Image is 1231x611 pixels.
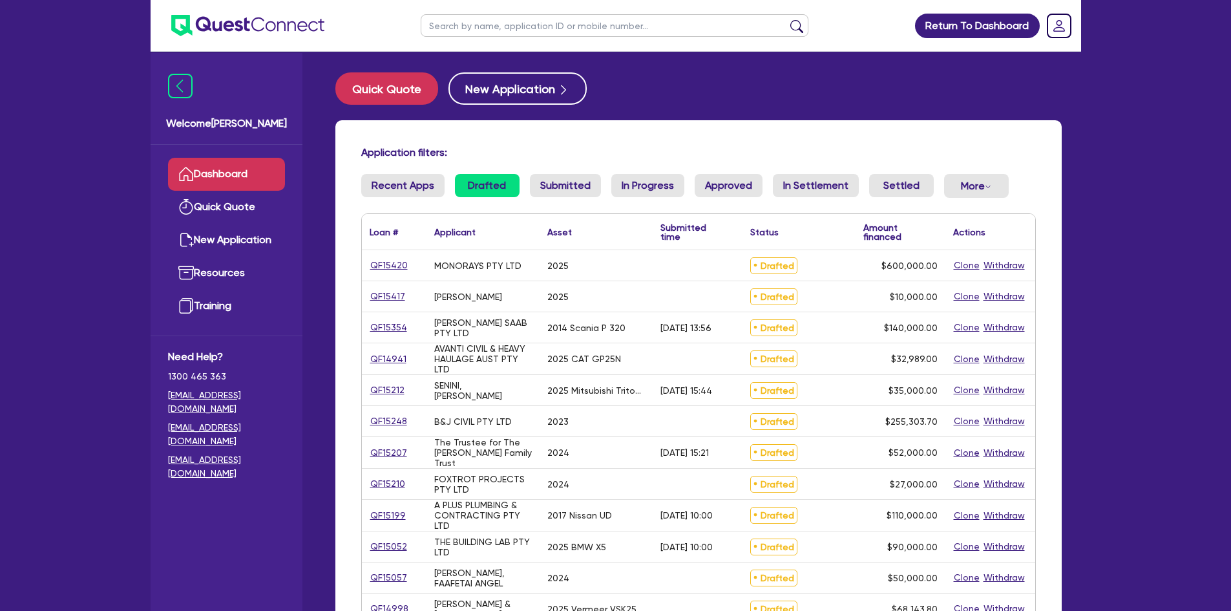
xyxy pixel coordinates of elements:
[660,510,713,520] div: [DATE] 10:00
[953,414,980,429] button: Clone
[915,14,1040,38] a: Return To Dashboard
[953,320,980,335] button: Clone
[168,453,285,480] a: [EMAIL_ADDRESS][DOMAIN_NAME]
[750,507,797,524] span: Drafted
[166,116,287,131] span: Welcome [PERSON_NAME]
[983,352,1026,367] button: Withdraw
[547,447,569,458] div: 2024
[434,228,476,237] div: Applicant
[547,416,569,427] div: 2023
[750,570,797,586] span: Drafted
[983,445,1026,460] button: Withdraw
[434,261,521,271] div: MONORAYS PTY LTD
[884,323,938,333] span: $140,000.00
[168,290,285,323] a: Training
[983,477,1026,491] button: Withdraw
[953,383,980,398] button: Clone
[750,382,797,399] span: Drafted
[547,479,569,489] div: 2024
[953,258,980,273] button: Clone
[335,72,438,105] button: Quick Quote
[370,289,406,304] a: QF15417
[983,414,1026,429] button: Withdraw
[168,257,285,290] a: Resources
[890,292,938,302] span: $10,000.00
[370,414,408,429] a: QF15248
[434,537,532,557] div: THE BUILDING LAB PTY LTD
[434,474,532,495] div: FOXTROT PROJECTS PTY LTD
[889,447,938,458] span: $52,000.00
[890,479,938,489] span: $27,000.00
[660,542,713,552] div: [DATE] 10:00
[168,224,285,257] a: New Application
[448,72,587,105] button: New Application
[983,320,1026,335] button: Withdraw
[983,570,1026,585] button: Withdraw
[750,319,797,336] span: Drafted
[370,570,408,585] a: QF15057
[434,416,512,427] div: B&J CIVIL PTY LTD
[983,508,1026,523] button: Withdraw
[1042,9,1076,43] a: Dropdown toggle
[547,510,612,520] div: 2017 Nissan UD
[660,385,712,396] div: [DATE] 15:44
[370,320,408,335] a: QF15354
[370,445,408,460] a: QF15207
[660,223,723,241] div: Submitted time
[953,289,980,304] button: Clone
[750,539,797,555] span: Drafted
[361,174,445,197] a: Recent Apps
[891,354,938,364] span: $32,989.00
[434,380,532,401] div: SENINI, [PERSON_NAME]
[695,174,763,197] a: Approved
[773,174,859,197] a: In Settlement
[370,228,398,237] div: Loan #
[370,383,405,398] a: QF15212
[750,228,779,237] div: Status
[370,477,406,491] a: QF15210
[168,158,285,191] a: Dashboard
[953,352,980,367] button: Clone
[434,317,532,338] div: [PERSON_NAME] SAAB PTY LTD
[887,510,938,520] span: $110,000.00
[547,323,626,333] div: 2014 Scania P 320
[889,385,938,396] span: $35,000.00
[421,14,808,37] input: Search by name, application ID or mobile number...
[168,421,285,448] a: [EMAIL_ADDRESS][DOMAIN_NAME]
[887,542,938,552] span: $90,000.00
[547,573,569,583] div: 2024
[434,437,532,468] div: The Trustee for The [PERSON_NAME] Family Trust
[178,199,194,215] img: quick-quote
[361,146,1036,158] h4: Application filters:
[434,343,532,374] div: AVANTI CIVIL & HEAVY HAULAGE AUST PTY LTD
[455,174,520,197] a: Drafted
[953,445,980,460] button: Clone
[547,261,569,271] div: 2025
[547,542,606,552] div: 2025 BMW X5
[750,476,797,493] span: Drafted
[168,389,285,416] a: [EMAIL_ADDRESS][DOMAIN_NAME]
[983,383,1026,398] button: Withdraw
[953,508,980,523] button: Clone
[370,258,408,273] a: QF15420
[434,292,502,302] div: [PERSON_NAME]
[370,539,408,554] a: QF15052
[660,447,709,458] div: [DATE] 15:21
[611,174,684,197] a: In Progress
[953,228,985,237] div: Actions
[750,350,797,367] span: Drafted
[171,15,324,36] img: quest-connect-logo-blue
[750,444,797,461] span: Drafted
[168,349,285,365] span: Need Help?
[750,413,797,430] span: Drafted
[547,354,621,364] div: 2025 CAT GP25N
[370,508,406,523] a: QF15199
[888,573,938,583] span: $50,000.00
[547,292,569,302] div: 2025
[335,72,448,105] a: Quick Quote
[944,174,1009,198] button: Dropdown toggle
[885,416,938,427] span: $255,303.70
[434,500,532,531] div: A PLUS PLUMBING & CONTRACTING PTY LTD
[953,539,980,554] button: Clone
